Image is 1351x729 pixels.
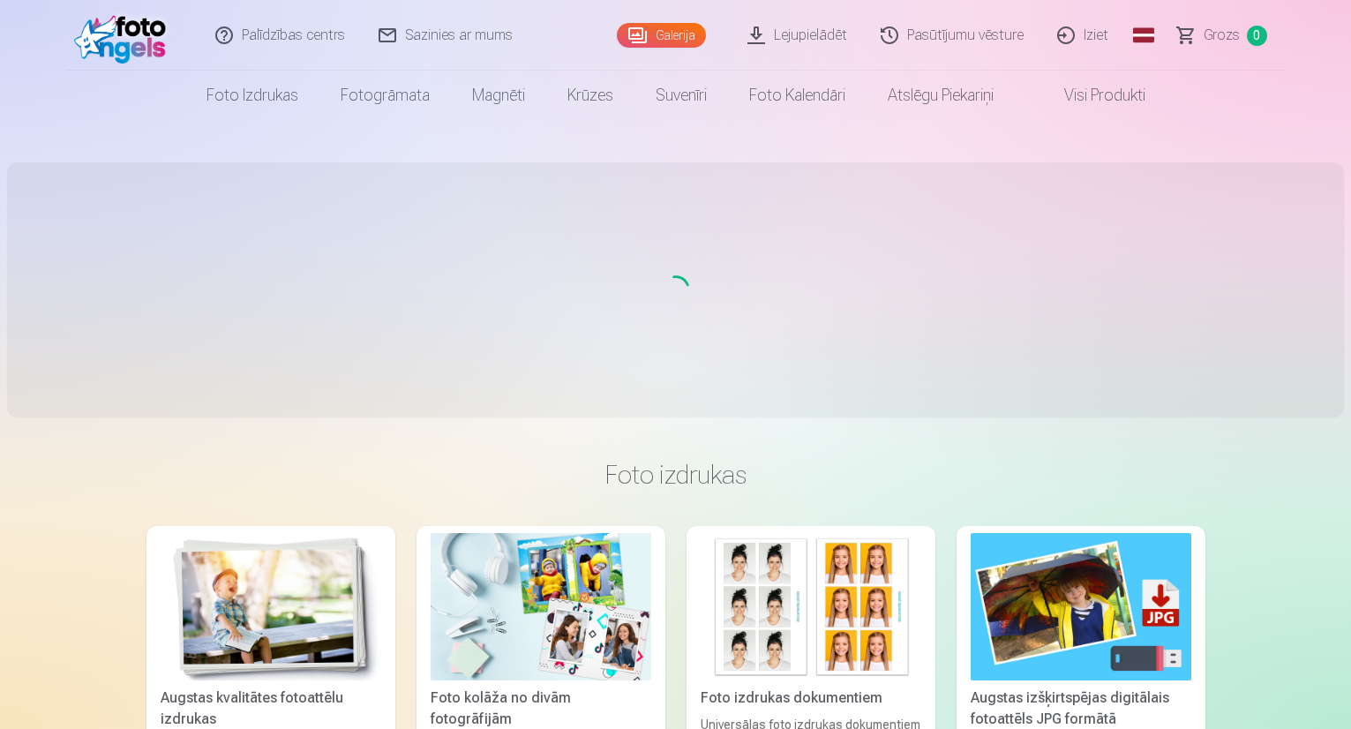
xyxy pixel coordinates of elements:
a: Galerija [617,23,706,48]
a: Foto kalendāri [728,71,867,120]
span: Grozs [1204,25,1240,46]
span: 0 [1247,26,1267,46]
img: Foto kolāža no divām fotogrāfijām [431,533,651,680]
a: Krūzes [546,71,634,120]
img: Foto izdrukas dokumentiem [701,533,921,680]
img: /fa1 [74,7,176,64]
div: Foto izdrukas dokumentiem [694,688,928,709]
a: Fotogrāmata [319,71,451,120]
a: Foto izdrukas [185,71,319,120]
img: Augstas kvalitātes fotoattēlu izdrukas [161,533,381,680]
a: Magnēti [451,71,546,120]
h3: Foto izdrukas [161,459,1191,491]
a: Suvenīri [634,71,728,120]
a: Visi produkti [1015,71,1167,120]
img: Augstas izšķirtspējas digitālais fotoattēls JPG formātā [971,533,1191,680]
a: Atslēgu piekariņi [867,71,1015,120]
